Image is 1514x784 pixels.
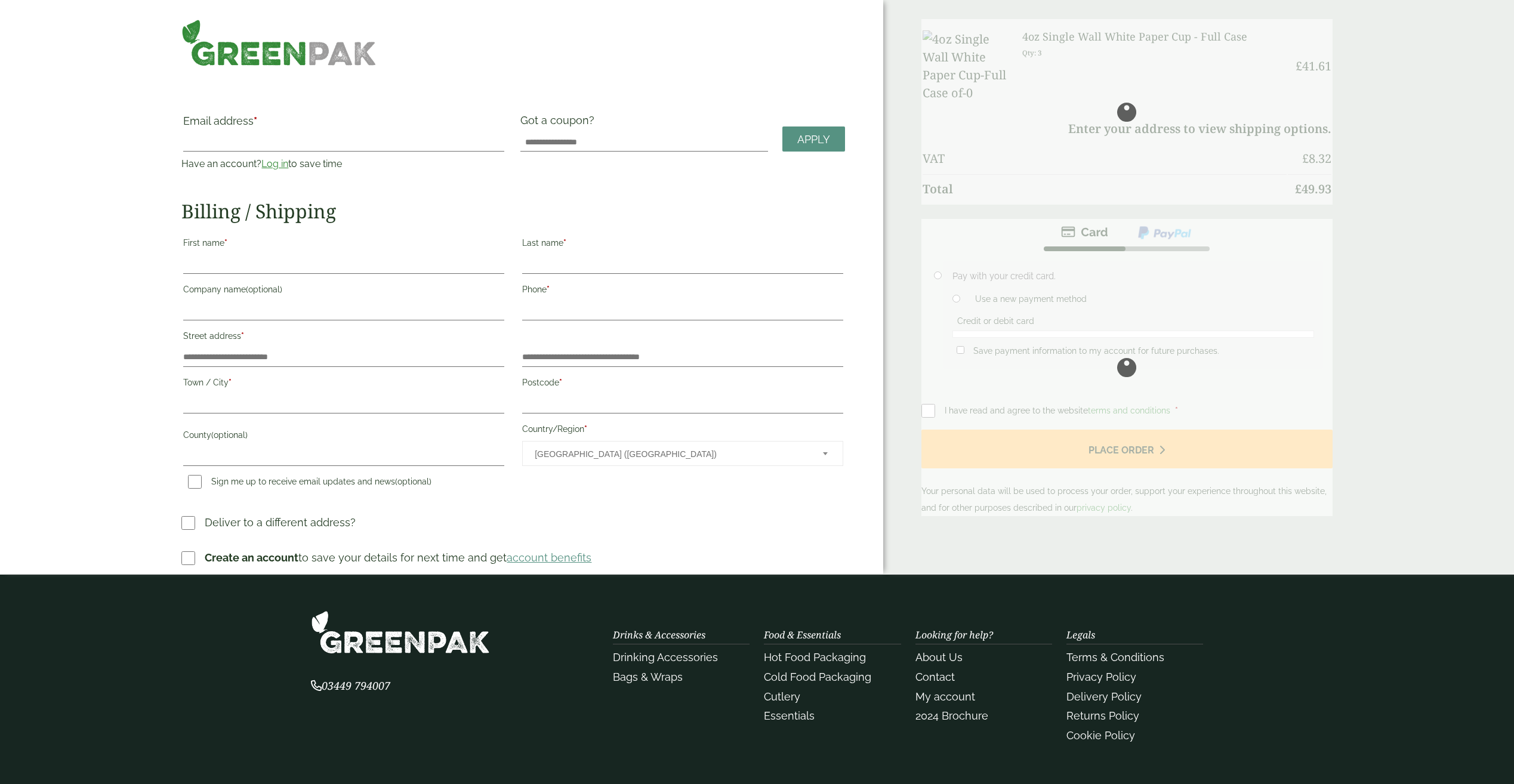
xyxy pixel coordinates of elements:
[535,442,807,467] span: United Kingdom (UK)
[764,671,871,683] a: Cold Food Packaging
[205,550,591,566] p: to save your details for next time and get
[395,477,431,486] span: (optional)
[915,651,963,663] a: About Us
[254,115,257,127] abbr: required
[181,157,506,171] p: Have an account? to save time
[1066,729,1135,742] a: Cookie Policy
[311,681,390,692] a: 03449 794007
[211,430,248,440] span: (optional)
[915,690,975,703] a: My account
[520,114,599,132] label: Got a coupon?
[522,441,843,466] span: Country/Region
[764,651,866,663] a: Hot Food Packaging
[782,126,845,152] a: Apply
[183,477,436,490] label: Sign me up to receive email updates and news
[559,378,562,387] abbr: required
[205,551,298,564] strong: Create an account
[915,671,955,683] a: Contact
[1066,690,1142,703] a: Delivery Policy
[563,238,566,248] abbr: required
[1066,709,1139,722] a: Returns Policy
[241,331,244,341] abbr: required
[181,200,844,223] h2: Billing / Shipping
[183,234,504,255] label: First name
[183,427,504,447] label: County
[613,651,718,663] a: Drinking Accessories
[183,116,504,132] label: Email address
[1066,671,1136,683] a: Privacy Policy
[181,19,376,66] img: GreenPak Supplies
[261,158,288,169] a: Log in
[522,421,843,441] label: Country/Region
[183,374,504,394] label: Town / City
[1066,651,1164,663] a: Terms & Conditions
[915,709,988,722] a: 2024 Brochure
[229,378,232,387] abbr: required
[311,678,390,693] span: 03449 794007
[205,514,356,530] p: Deliver to a different address?
[764,709,815,722] a: Essentials
[522,234,843,255] label: Last name
[246,285,282,294] span: (optional)
[311,610,490,654] img: GreenPak Supplies
[764,690,800,703] a: Cutlery
[183,281,504,301] label: Company name
[547,285,550,294] abbr: required
[188,475,202,489] input: Sign me up to receive email updates and news(optional)
[613,671,683,683] a: Bags & Wraps
[183,328,504,348] label: Street address
[507,551,591,564] a: account benefits
[522,281,843,301] label: Phone
[797,133,830,146] span: Apply
[584,424,587,434] abbr: required
[224,238,227,248] abbr: required
[522,374,843,394] label: Postcode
